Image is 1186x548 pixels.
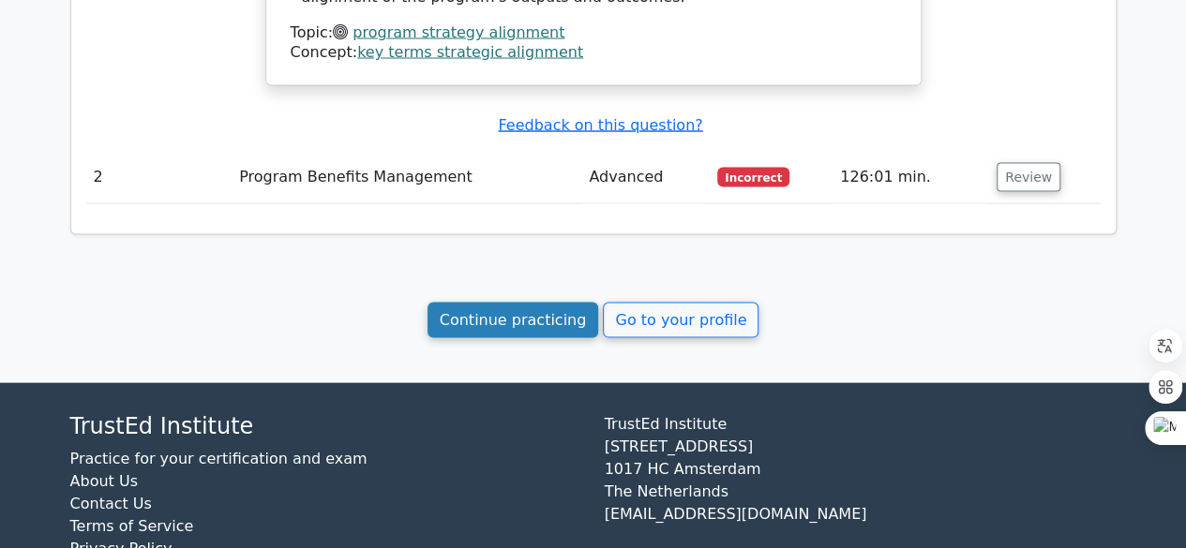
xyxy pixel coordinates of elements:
h4: TrustEd Institute [70,412,582,439]
a: Practice for your certification and exam [70,449,368,467]
a: Continue practicing [428,302,599,337]
a: Terms of Service [70,516,194,534]
td: 2 [86,150,233,203]
button: Review [997,162,1060,191]
span: Incorrect [717,167,789,185]
td: Advanced [581,150,710,203]
a: Go to your profile [603,302,758,337]
td: Program Benefits Management [232,150,581,203]
a: About Us [70,471,138,489]
a: program strategy alignment [353,22,564,40]
td: 126:01 min. [833,150,989,203]
a: key terms strategic alignment [357,42,583,60]
a: Contact Us [70,494,152,511]
div: Topic: [291,22,896,42]
div: Concept: [291,42,896,62]
a: Feedback on this question? [498,115,702,133]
